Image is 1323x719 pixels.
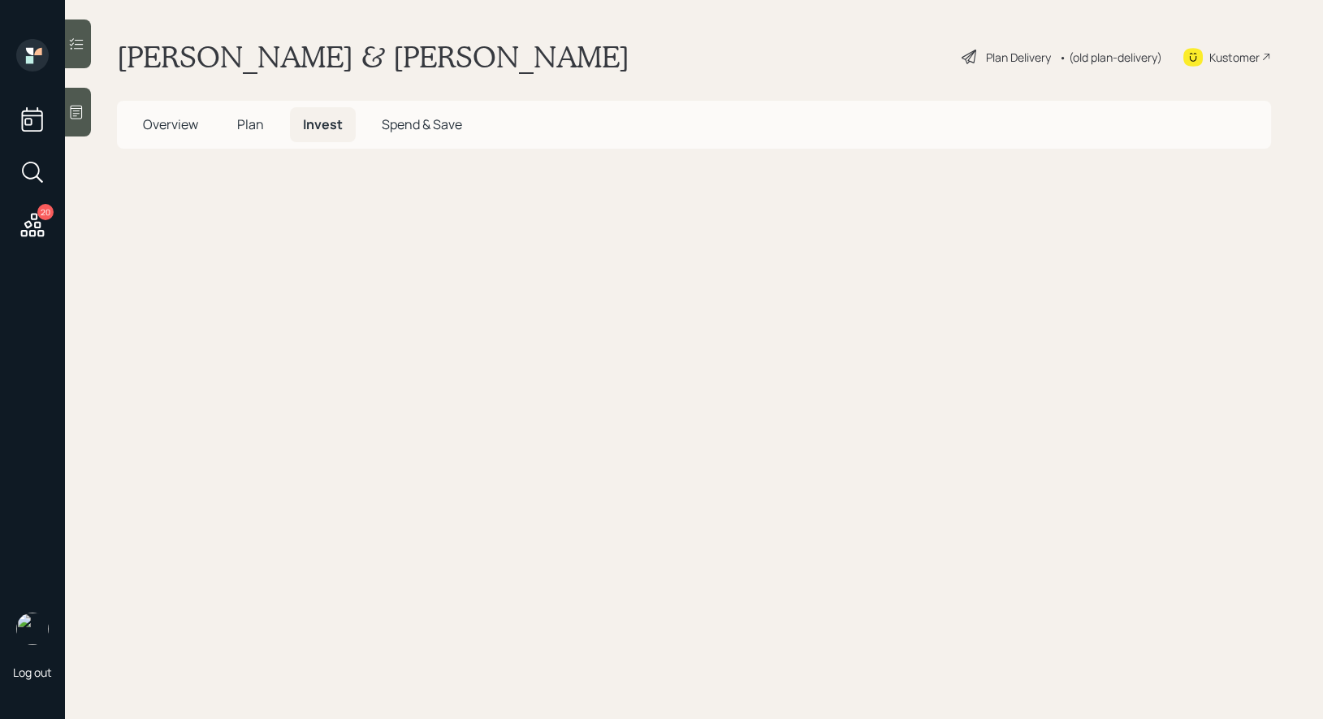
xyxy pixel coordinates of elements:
[1059,49,1162,66] div: • (old plan-delivery)
[986,49,1051,66] div: Plan Delivery
[237,115,264,133] span: Plan
[117,39,629,75] h1: [PERSON_NAME] & [PERSON_NAME]
[16,613,49,645] img: treva-nostdahl-headshot.png
[37,204,54,220] div: 20
[13,665,52,680] div: Log out
[1209,49,1260,66] div: Kustomer
[303,115,343,133] span: Invest
[143,115,198,133] span: Overview
[382,115,462,133] span: Spend & Save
